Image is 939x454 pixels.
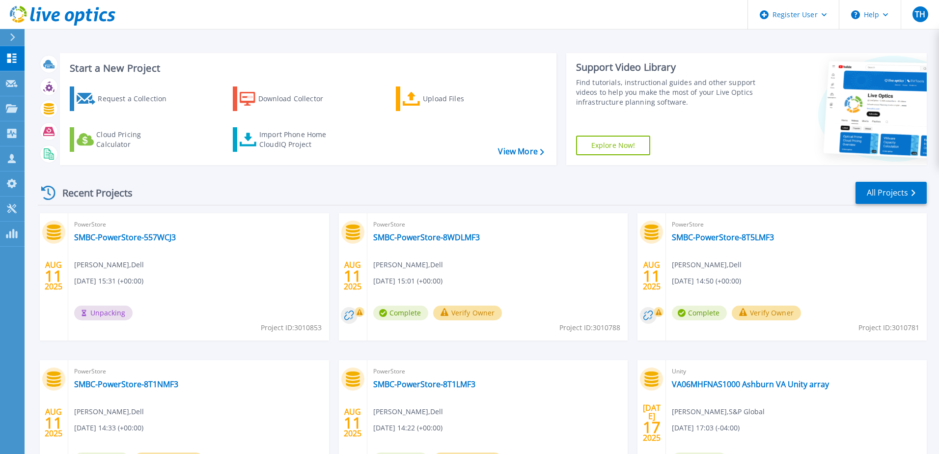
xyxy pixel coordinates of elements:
div: Cloud Pricing Calculator [96,130,175,149]
div: Request a Collection [98,89,176,109]
span: Unity [672,366,921,377]
span: [DATE] 17:03 (-04:00) [672,423,740,433]
span: Project ID: 3010788 [559,322,620,333]
span: [DATE] 15:01 (+00:00) [373,276,442,286]
div: Recent Projects [38,181,146,205]
span: TH [915,10,925,18]
span: 11 [344,272,361,280]
div: Download Collector [258,89,337,109]
span: Unpacking [74,306,133,320]
div: AUG 2025 [343,405,362,441]
a: SMBC-PowerStore-8T5LMF3 [672,232,774,242]
span: [PERSON_NAME] , Dell [373,259,443,270]
span: [DATE] 15:31 (+00:00) [74,276,143,286]
span: Project ID: 3010781 [858,322,919,333]
a: SMBC-PowerStore-8T1NMF3 [74,379,178,389]
div: AUG 2025 [44,258,63,294]
button: Verify Owner [433,306,502,320]
a: Cloud Pricing Calculator [70,127,179,152]
a: SMBC-PowerStore-8WDLMF3 [373,232,480,242]
span: [PERSON_NAME] , Dell [74,406,144,417]
a: All Projects [856,182,927,204]
span: Complete [672,306,727,320]
span: [PERSON_NAME] , S&P Global [672,406,765,417]
div: [DATE] 2025 [642,405,661,441]
span: 11 [45,272,62,280]
a: Upload Files [396,86,505,111]
span: [DATE] 14:22 (+00:00) [373,423,442,433]
span: [DATE] 14:33 (+00:00) [74,423,143,433]
span: [PERSON_NAME] , Dell [74,259,144,270]
span: Project ID: 3010853 [261,322,322,333]
span: [PERSON_NAME] , Dell [672,259,742,270]
span: 11 [45,419,62,427]
span: [DATE] 14:50 (+00:00) [672,276,741,286]
div: AUG 2025 [343,258,362,294]
span: Complete [373,306,428,320]
a: SMBC-PowerStore-8T1LMF3 [373,379,475,389]
div: Upload Files [423,89,501,109]
button: Verify Owner [732,306,801,320]
a: SMBC-PowerStore-557WCJ3 [74,232,176,242]
a: VA06MHFNAS1000 Ashburn VA Unity array [672,379,829,389]
a: Request a Collection [70,86,179,111]
span: PowerStore [672,219,921,230]
div: Import Phone Home CloudIQ Project [259,130,336,149]
div: AUG 2025 [44,405,63,441]
span: [PERSON_NAME] , Dell [373,406,443,417]
a: View More [498,147,544,156]
a: Download Collector [233,86,342,111]
span: 17 [643,423,661,431]
span: PowerStore [74,366,323,377]
div: AUG 2025 [642,258,661,294]
span: PowerStore [373,366,622,377]
div: Support Video Library [576,61,760,74]
a: Explore Now! [576,136,651,155]
span: PowerStore [373,219,622,230]
span: PowerStore [74,219,323,230]
h3: Start a New Project [70,63,544,74]
span: 11 [643,272,661,280]
div: Find tutorials, instructional guides and other support videos to help you make the most of your L... [576,78,760,107]
span: 11 [344,419,361,427]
